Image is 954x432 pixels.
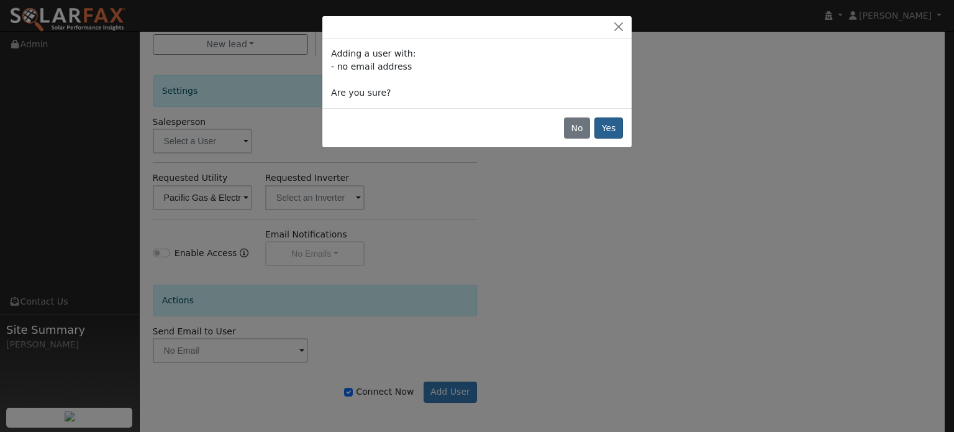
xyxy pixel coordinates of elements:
span: Are you sure? [331,88,391,98]
button: Yes [594,117,623,139]
button: No [564,117,590,139]
span: - no email address [331,62,412,71]
span: Adding a user with: [331,48,416,58]
button: Close [610,21,627,34]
